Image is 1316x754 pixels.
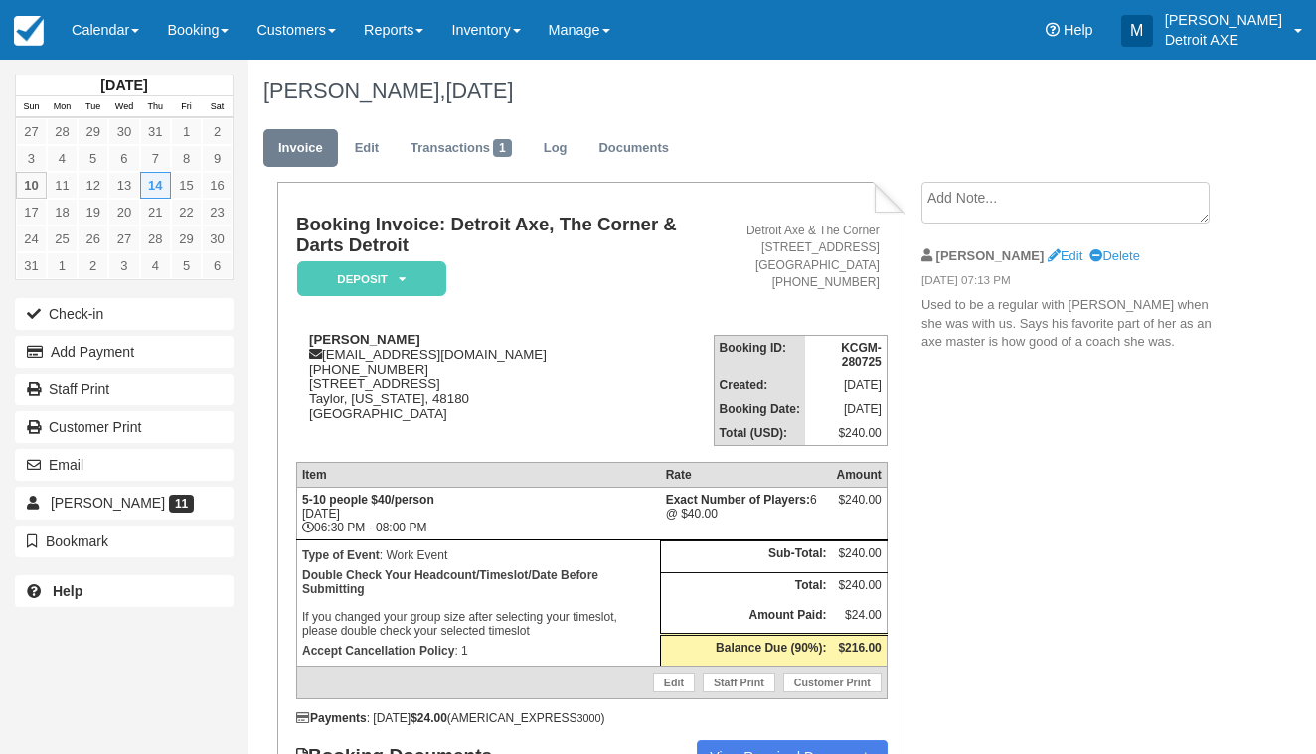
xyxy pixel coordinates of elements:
th: Amount Paid: [661,603,832,635]
a: 1 [171,118,202,145]
a: 6 [202,252,233,279]
span: 1 [493,139,512,157]
a: 5 [171,252,202,279]
p: [PERSON_NAME] [1165,10,1282,30]
td: $240.00 [831,572,887,603]
th: Thu [140,96,171,118]
span: [PERSON_NAME] [51,495,165,511]
strong: 5-10 people $40/person [302,493,434,507]
a: 24 [16,226,47,252]
p: Detroit AXE [1165,30,1282,50]
address: Detroit Axe & The Corner [STREET_ADDRESS] [GEOGRAPHIC_DATA] [PHONE_NUMBER] [722,223,880,291]
a: Customer Print [15,411,234,443]
a: Staff Print [703,673,775,692]
th: Tue [78,96,108,118]
a: 20 [108,199,139,226]
a: 29 [171,226,202,252]
a: 12 [78,172,108,199]
strong: Accept Cancellation Policy [302,644,454,658]
a: Staff Print [15,374,234,405]
strong: Type of Event [302,548,380,562]
a: 31 [16,252,47,279]
th: Item [296,463,660,488]
a: 5 [78,145,108,172]
a: 11 [47,172,78,199]
strong: Payments [296,711,367,725]
a: 30 [108,118,139,145]
a: 2 [202,118,233,145]
b: Double Check Your Headcount/Timeslot/Date Before Submitting [302,568,598,596]
a: 1 [47,252,78,279]
em: [DATE] 07:13 PM [921,272,1221,294]
th: Total: [661,572,832,603]
td: $24.00 [831,603,887,635]
a: 14 [140,172,171,199]
a: 17 [16,199,47,226]
a: 2 [78,252,108,279]
a: Edit [1048,248,1082,263]
a: 16 [202,172,233,199]
strong: KCGM-280725 [841,341,882,369]
a: 4 [47,145,78,172]
a: 6 [108,145,139,172]
td: $240.00 [831,541,887,572]
a: 7 [140,145,171,172]
button: Email [15,449,234,481]
a: 28 [140,226,171,252]
a: 26 [78,226,108,252]
a: Transactions1 [396,129,527,168]
div: : [DATE] (AMERICAN_EXPRESS ) [296,711,888,725]
td: [DATE] [805,397,887,421]
strong: $24.00 [411,711,447,725]
a: Edit [653,673,695,692]
strong: [PERSON_NAME] [309,332,420,347]
a: Invoice [263,129,338,168]
a: 29 [78,118,108,145]
th: Amount [831,463,887,488]
th: Fri [171,96,202,118]
img: checkfront-main-nav-mini-logo.png [14,16,44,46]
em: Deposit [297,261,446,296]
a: Documents [583,129,684,168]
a: 27 [108,226,139,252]
a: 3 [108,252,139,279]
th: Wed [108,96,139,118]
a: 31 [140,118,171,145]
a: 19 [78,199,108,226]
strong: Exact Number of Players [666,493,810,507]
strong: [DATE] [100,77,147,93]
b: Help [53,583,82,599]
a: 10 [16,172,47,199]
a: [PERSON_NAME] 11 [15,487,234,519]
h1: Booking Invoice: Detroit Axe, The Corner & Darts Detroit [296,215,714,255]
a: Edit [340,129,394,168]
small: 3000 [577,712,601,724]
span: Help [1064,22,1093,38]
p: : Work Event [302,545,655,565]
button: Check-in [15,298,234,330]
a: Customer Print [783,673,882,692]
strong: $216.00 [838,641,881,655]
th: Sun [16,96,47,118]
td: [DATE] [805,374,887,397]
div: M [1121,15,1153,47]
span: [DATE] [445,78,513,103]
a: 22 [171,199,202,226]
a: 3 [16,145,47,172]
td: 6 @ $40.00 [661,488,832,540]
div: $240.00 [836,493,881,523]
th: Sub-Total: [661,541,832,572]
a: 18 [47,199,78,226]
p: Used to be a regular with [PERSON_NAME] when she was with us. Says his favorite part of her as an... [921,296,1221,352]
button: Bookmark [15,526,234,557]
th: Sat [202,96,233,118]
a: 8 [171,145,202,172]
a: Deposit [296,260,439,297]
a: 21 [140,199,171,226]
h1: [PERSON_NAME], [263,79,1221,103]
th: Mon [47,96,78,118]
th: Booking ID: [714,335,805,374]
th: Created: [714,374,805,397]
div: [EMAIL_ADDRESS][DOMAIN_NAME] [PHONE_NUMBER] [STREET_ADDRESS] Taylor, [US_STATE], 48180 [GEOGRAPHI... [296,332,714,446]
th: Booking Date: [714,397,805,421]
